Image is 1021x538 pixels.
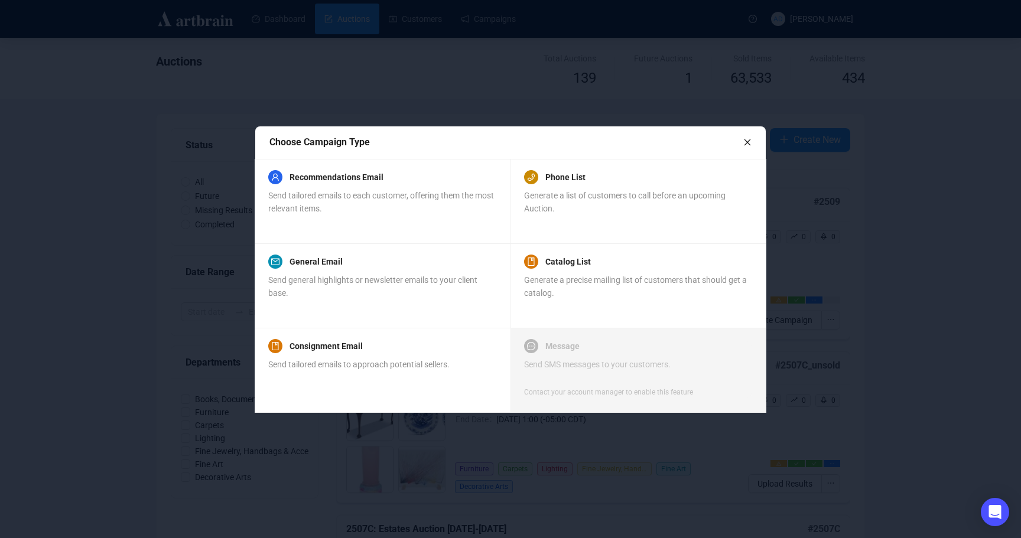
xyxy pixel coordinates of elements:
span: Send general highlights or newsletter emails to your client base. [268,275,477,298]
span: message [527,342,535,350]
a: Catalog List [545,255,591,269]
span: book [527,257,535,266]
div: Choose Campaign Type [269,135,743,149]
span: close [743,138,752,146]
span: Generate a precise mailing list of customers that should get a catalog. [524,275,747,298]
a: Consignment Email [290,339,363,353]
span: user [271,173,279,181]
a: Message [545,339,580,353]
div: Contact your account manager to enable this feature [524,386,693,398]
a: Recommendations Email [290,170,383,184]
span: mail [271,257,279,266]
span: Generate a list of customers to call before an upcoming Auction. [524,191,726,213]
span: book [271,342,279,350]
span: Send tailored emails to approach potential sellers. [268,360,450,369]
div: Open Intercom Messenger [981,498,1009,526]
a: Phone List [545,170,586,184]
a: General Email [290,255,343,269]
span: phone [527,173,535,181]
span: Send SMS messages to your customers. [524,360,671,369]
span: Send tailored emails to each customer, offering them the most relevant items. [268,191,494,213]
